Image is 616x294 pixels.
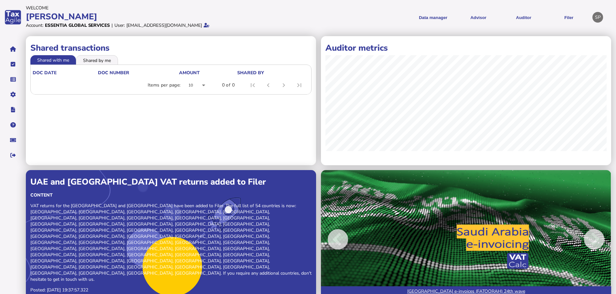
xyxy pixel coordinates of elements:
button: Filer [548,9,589,25]
div: doc date [33,70,97,76]
div: 0 of 0 [222,82,235,88]
div: [EMAIL_ADDRESS][DOMAIN_NAME] [126,22,202,28]
p: VAT returns for the [GEOGRAPHIC_DATA] and [GEOGRAPHIC_DATA] have been added to Filer. The full li... [30,203,312,282]
div: | [112,22,113,28]
div: UAE and [GEOGRAPHIC_DATA] VAT returns added to Filer [30,176,312,188]
li: Shared by me [76,55,118,64]
p: Posted: [DATE] 19:37:57.322 [30,287,312,293]
button: Sign out [6,148,20,162]
h1: Shared transactions [30,42,312,54]
div: Amount [179,70,237,76]
div: Profile settings [592,12,603,23]
i: Data manager [10,79,16,80]
button: Previous page [260,77,276,93]
div: Essentia Global Services [45,22,110,28]
i: Email verified [204,23,209,27]
button: Home [6,42,20,56]
h1: Auditor metrics [325,42,607,54]
div: shared by [237,70,308,76]
button: Shows a dropdown of VAT Advisor options [458,9,499,25]
div: Items per page: [148,82,181,88]
button: Help pages [6,118,20,132]
button: Developer hub links [6,103,20,117]
button: Shows a dropdown of Data manager options [413,9,453,25]
div: Amount [179,70,200,76]
button: Data manager [6,73,20,86]
button: Manage settings [6,88,20,101]
button: First page [245,77,260,93]
li: Shared with me [30,55,76,64]
button: Auditor [503,9,544,25]
div: shared by [237,70,264,76]
div: Welcome [26,5,306,11]
button: Next page [276,77,292,93]
div: User: [114,22,125,28]
menu: navigate products [309,9,589,25]
div: doc number [98,70,129,76]
div: [PERSON_NAME] [26,11,306,22]
div: Account: [26,22,43,28]
div: Content [30,192,312,198]
button: Tasks [6,57,20,71]
button: Last page [292,77,307,93]
div: doc date [33,70,57,76]
button: Raise a support ticket [6,133,20,147]
div: doc number [98,70,178,76]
